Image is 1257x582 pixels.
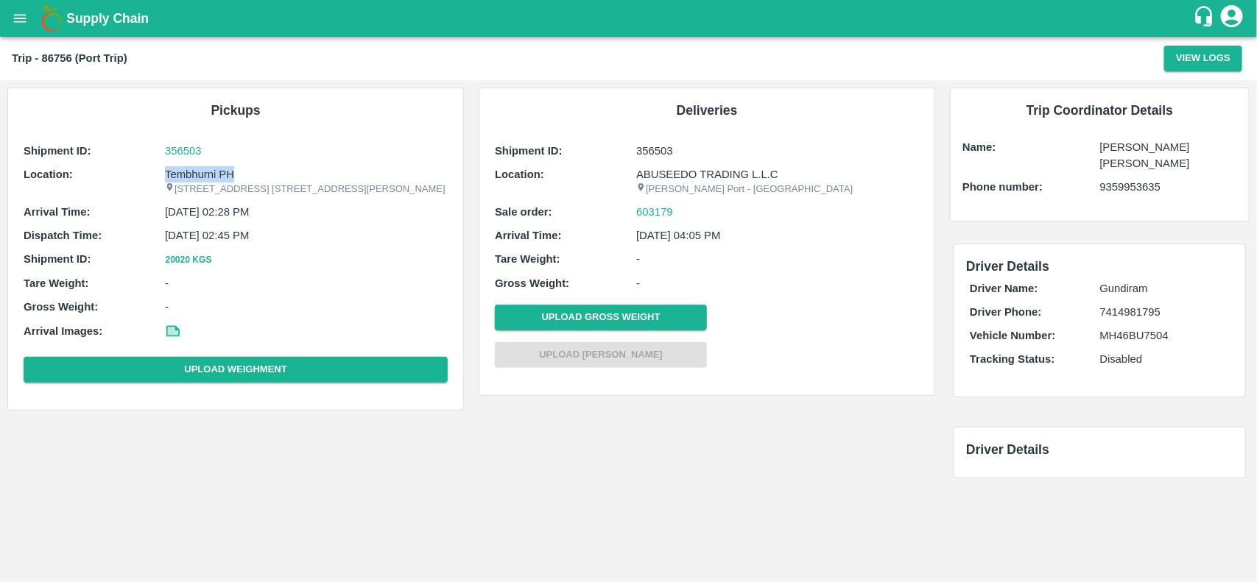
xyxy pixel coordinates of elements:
p: Disabled [1100,351,1230,367]
div: customer-support [1193,5,1219,32]
a: Supply Chain [66,8,1193,29]
p: Gundiram [1100,280,1230,297]
b: Arrival Images: [24,325,102,337]
b: Tare Weight: [24,277,89,289]
p: [PERSON_NAME] [PERSON_NAME] [1100,139,1237,172]
span: Driver Details [966,259,1049,274]
b: Arrival Time: [24,206,90,218]
button: open drawer [3,1,37,35]
h6: Pickups [20,100,451,121]
b: Tare Weight: [495,253,560,265]
p: ABUSEEDO TRADING L.L.C [636,166,919,182]
b: Gross Weight: [495,277,569,289]
b: Tracking Status: [970,353,1054,365]
b: Driver Phone: [970,306,1041,318]
button: 20020 Kgs [165,252,212,268]
b: Sale order: [495,206,552,218]
b: Dispatch Time: [24,230,102,241]
h6: Trip Coordinator Details [962,100,1237,121]
b: Shipment ID: [24,253,91,265]
p: - [636,275,919,291]
a: 356503 [165,143,448,159]
p: - [636,251,919,267]
p: 356503 [636,143,919,159]
b: Arrival Time: [495,230,561,241]
div: account of current user [1219,3,1245,34]
p: 9359953635 [1100,179,1237,195]
b: Location: [24,168,73,180]
b: Shipment ID: [495,145,563,157]
p: [DATE] 04:05 PM [636,227,919,244]
button: View Logs [1164,46,1242,71]
b: Name: [962,141,996,153]
button: Upload Gross Weight [495,305,707,330]
span: Driver Details [966,442,1049,457]
b: Location: [495,168,544,180]
b: Supply Chain [66,11,149,26]
p: [STREET_ADDRESS] [STREET_ADDRESS][PERSON_NAME] [165,182,448,196]
p: [PERSON_NAME] Port - [GEOGRAPHIC_DATA] [636,182,919,196]
b: Vehicle Number: [970,330,1055,341]
b: Trip - 86756 (Port Trip) [12,52,127,64]
h6: Deliveries [491,100,923,121]
p: 7414981795 [1100,304,1230,320]
b: Driver Name: [970,283,1038,294]
b: Shipment ID: [24,145,91,157]
b: Gross Weight: [24,301,98,313]
p: - [165,299,448,315]
p: [DATE] 02:28 PM [165,204,448,220]
p: - [165,275,448,291]
img: logo [37,4,66,33]
b: Phone number: [962,181,1043,193]
button: Upload Weighment [24,357,448,383]
p: Tembhurni PH [165,166,448,182]
p: [DATE] 02:45 PM [165,227,448,244]
a: 603179 [636,204,673,220]
p: MH46BU7504 [1100,327,1230,344]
